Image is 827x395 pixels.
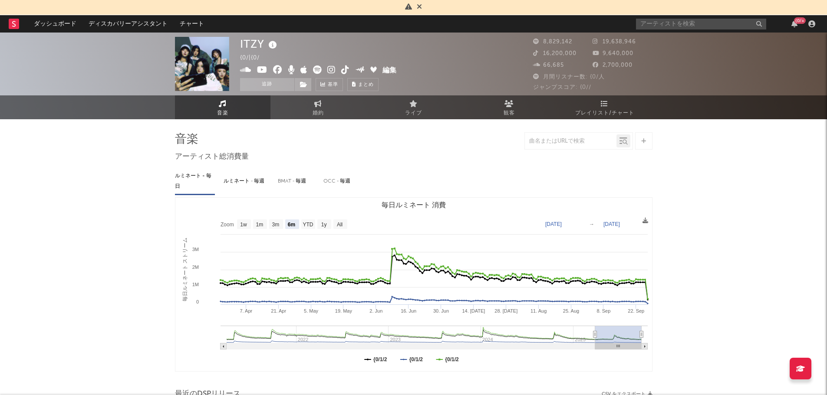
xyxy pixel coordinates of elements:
[304,308,319,313] text: 5. May
[256,222,263,228] text: 1m
[381,201,445,209] text: 毎日ルミネート 消費
[373,356,387,362] text: {0/1/2
[794,17,806,24] div: {0/+
[596,308,610,313] text: 8. Sep
[335,308,352,313] text: 19. May
[401,308,416,313] text: 16. Jun
[217,108,228,118] span: 音楽
[382,65,396,76] button: 編集
[328,80,338,90] span: 基準
[240,37,279,51] div: ITZY
[224,174,269,189] div: ルミネート - 毎週
[316,78,343,91] a: 基準
[409,356,423,362] text: {0/1/2
[417,4,422,11] span: 却下する
[405,108,422,118] span: ライブ
[593,62,633,68] span: 2,700,000
[347,78,379,91] button: まとめ
[174,15,210,33] a: チャート
[192,282,198,287] text: 1M
[221,222,234,228] text: Zoom
[28,15,82,33] a: ダッシュボード
[557,95,652,119] a: プレイリスト/チャート
[366,95,461,119] a: ライブ
[175,152,249,162] span: アーティスト総消費量
[240,78,294,91] button: 追跡
[369,308,382,313] text: 2. Jun
[175,95,270,119] a: 音楽
[433,308,448,313] text: 30. Jun
[525,138,616,145] input: 曲名またはURLで検索
[287,222,295,228] text: 6m
[589,221,594,227] text: →
[603,221,620,227] text: [DATE]
[270,95,366,119] a: 婚約
[545,221,562,227] text: [DATE]
[445,356,459,362] text: {0/1/2
[336,222,342,228] text: All
[533,74,605,80] span: 月間リスナー数: {0/人
[530,308,546,313] text: 11. Aug
[278,174,315,189] div: BMAT - 毎週
[462,308,485,313] text: 14. [DATE]
[240,53,270,63] div: {0/ | {0/
[323,174,358,189] div: OCC - 毎週
[791,20,797,27] button: {0/+
[563,308,579,313] text: 25. Aug
[358,82,374,87] span: まとめ
[636,19,766,29] input: アーティストを検索
[181,238,188,301] text: 毎日ルミネート ストリーム
[575,108,634,118] span: プレイリスト/チャート
[533,39,572,45] span: 8,829,142
[303,222,313,228] text: YTD
[240,308,252,313] text: 7. Apr
[313,108,324,118] span: 婚約
[628,308,644,313] text: 22. Sep
[533,85,591,90] span: ジャンプスコア: {0//
[271,308,286,313] text: 21. Apr
[533,62,564,68] span: 66,685
[461,95,557,119] a: 観客
[192,247,198,252] text: 3M
[533,51,577,56] span: 16,200,000
[593,39,636,45] span: 19,638,946
[192,264,198,270] text: 2M
[175,198,652,371] svg: 毎日ルミネート 消費
[494,308,517,313] text: 28. [DATE]
[82,15,174,33] a: ディスカバリーアシスタント
[504,108,515,118] span: 観客
[321,222,326,228] text: 1y
[593,51,633,56] span: 9,640,000
[240,222,247,228] text: 1w
[175,169,215,194] div: ルミネート - 毎日
[196,299,198,304] text: 0
[272,222,279,228] text: 3m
